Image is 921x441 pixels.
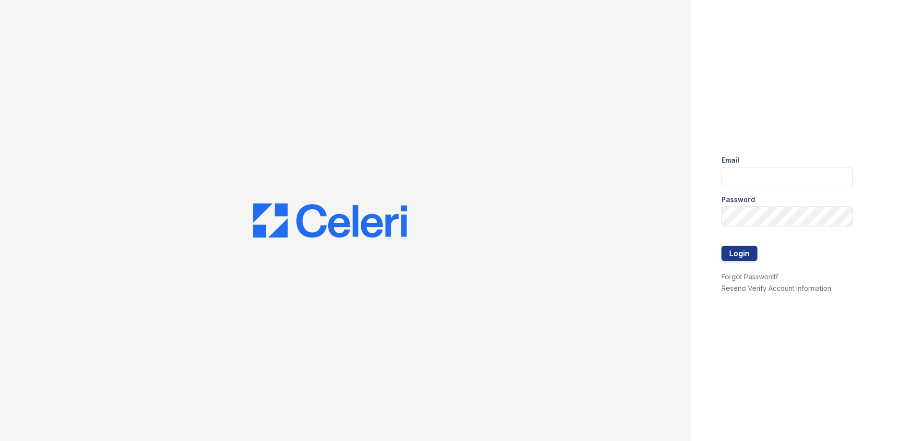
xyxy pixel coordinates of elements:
[721,273,779,281] a: Forgot Password?
[253,203,407,238] img: CE_Logo_Blue-a8612792a0a2168367f1c8372b55b34899dd931a85d93a1a3d3e32e68fde9ad4.png
[721,284,831,292] a: Resend Verify Account Information
[721,195,755,204] label: Password
[721,155,739,165] label: Email
[721,246,757,261] button: Login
